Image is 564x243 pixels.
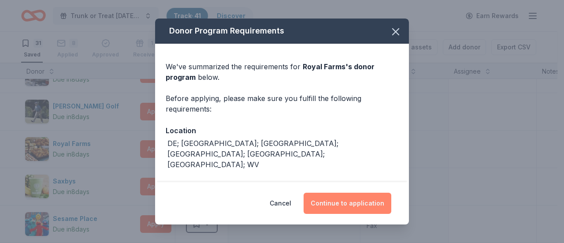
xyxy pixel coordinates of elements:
button: Continue to application [304,193,391,214]
div: Donor Program Requirements [155,19,409,44]
div: We've summarized the requirements for below. [166,61,398,82]
button: Cancel [270,193,291,214]
div: DE; [GEOGRAPHIC_DATA]; [GEOGRAPHIC_DATA]; [GEOGRAPHIC_DATA]; [GEOGRAPHIC_DATA]; [GEOGRAPHIC_DATA]... [167,138,398,170]
div: Preferred recipient [166,180,398,192]
div: Before applying, please make sure you fulfill the following requirements: [166,93,398,114]
div: Location [166,125,398,136]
